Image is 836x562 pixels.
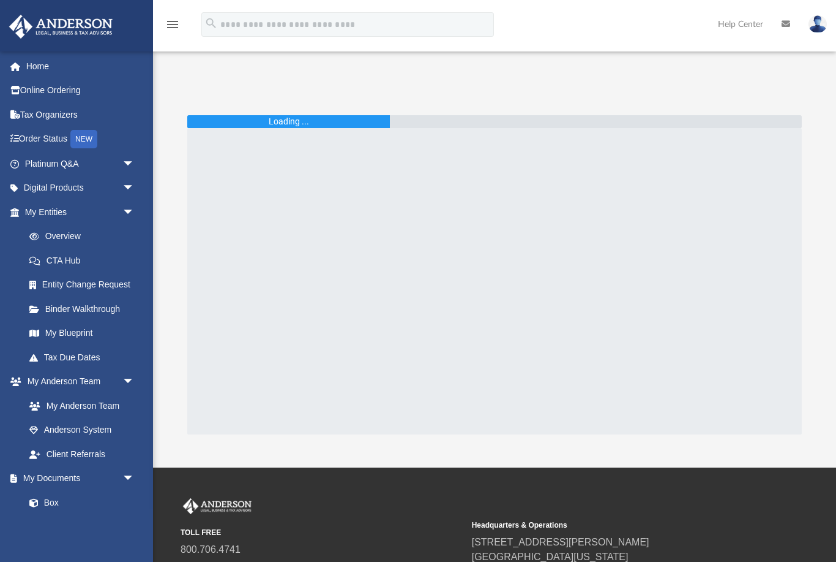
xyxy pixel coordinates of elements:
[122,151,147,177] span: arrow_drop_down
[204,17,218,30] i: search
[9,176,153,200] a: Digital Productsarrow_drop_down
[9,127,153,152] a: Order StatusNEW
[9,466,147,491] a: My Documentsarrow_drop_down
[269,115,309,128] div: Loading ...
[122,176,147,201] span: arrow_drop_down
[17,248,153,273] a: CTA Hub
[181,544,241,555] a: 800.706.4741
[808,15,827,33] img: User Pic
[122,370,147,395] span: arrow_drop_down
[17,224,153,249] a: Overview
[9,78,153,103] a: Online Ordering
[17,273,153,297] a: Entity Change Request
[122,466,147,492] span: arrow_drop_down
[17,297,153,321] a: Binder Walkthrough
[9,370,147,394] a: My Anderson Teamarrow_drop_down
[9,54,153,78] a: Home
[181,527,463,538] small: TOLL FREE
[122,200,147,225] span: arrow_drop_down
[17,345,153,370] a: Tax Due Dates
[472,537,649,547] a: [STREET_ADDRESS][PERSON_NAME]
[9,151,153,176] a: Platinum Q&Aarrow_drop_down
[9,102,153,127] a: Tax Organizers
[17,442,147,466] a: Client Referrals
[17,490,141,515] a: Box
[70,130,97,148] div: NEW
[6,15,116,39] img: Anderson Advisors Platinum Portal
[17,515,147,539] a: Meeting Minutes
[17,418,147,442] a: Anderson System
[472,520,755,531] small: Headquarters & Operations
[165,23,180,32] a: menu
[17,393,141,418] a: My Anderson Team
[9,200,153,224] a: My Entitiesarrow_drop_down
[472,552,629,562] a: [GEOGRAPHIC_DATA][US_STATE]
[181,498,254,514] img: Anderson Advisors Platinum Portal
[17,321,147,346] a: My Blueprint
[165,17,180,32] i: menu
